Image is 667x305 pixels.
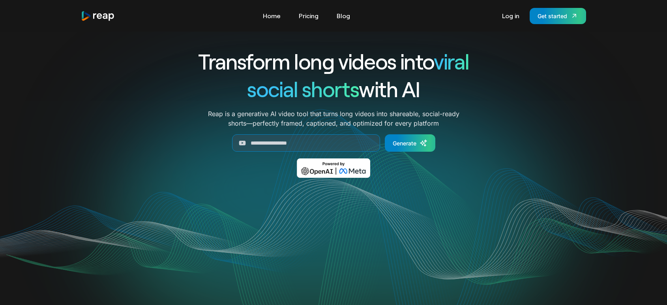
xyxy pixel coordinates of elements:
form: Generate Form [169,134,498,152]
img: reap logo [81,11,115,21]
span: social shorts [247,76,359,102]
a: Generate [385,134,435,152]
div: Get started [538,12,567,20]
p: Reap is a generative AI video tool that turns long videos into shareable, social-ready shorts—per... [208,109,459,128]
a: Blog [333,9,354,22]
a: home [81,11,115,21]
a: Get started [530,8,586,24]
a: Pricing [295,9,322,22]
h1: with AI [169,75,498,103]
span: viral [434,48,469,74]
img: Powered by OpenAI & Meta [297,158,371,178]
h1: Transform long videos into [169,47,498,75]
div: Generate [393,139,416,147]
a: Home [259,9,285,22]
a: Log in [498,9,523,22]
